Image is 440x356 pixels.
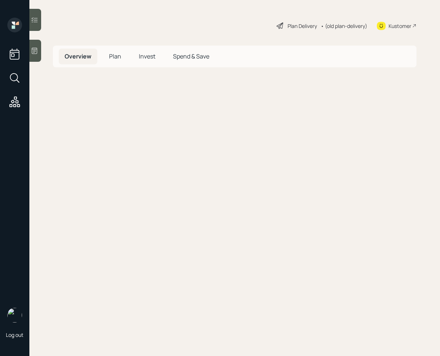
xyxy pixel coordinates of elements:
[139,52,155,60] span: Invest
[288,22,317,30] div: Plan Delivery
[6,331,24,338] div: Log out
[173,52,209,60] span: Spend & Save
[389,22,411,30] div: Kustomer
[109,52,121,60] span: Plan
[7,308,22,323] img: retirable_logo.png
[65,52,91,60] span: Overview
[321,22,367,30] div: • (old plan-delivery)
